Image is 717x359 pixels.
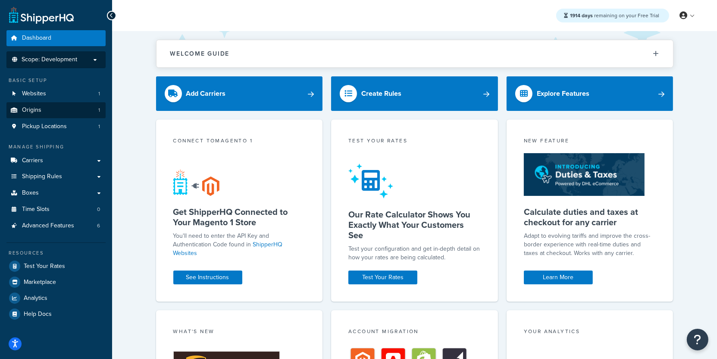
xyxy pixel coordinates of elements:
a: ShipperHQ Websites [173,240,283,258]
a: Time Slots0 [6,202,106,217]
span: 6 [97,222,100,230]
div: Resources [6,249,106,257]
a: Learn More [524,271,593,284]
div: Connect to Magento 1 [173,137,306,147]
li: Origins [6,102,106,118]
div: What's New [173,328,306,337]
div: Test your configuration and get in-depth detail on how your rates are being calculated. [348,245,481,262]
li: Pickup Locations [6,119,106,135]
span: Websites [22,90,46,98]
div: Test your rates [348,137,481,147]
span: remaining on your Free Trial [570,12,659,19]
button: Open Resource Center [687,329,708,350]
div: Your Analytics [524,328,656,337]
a: Test Your Rates [348,271,417,284]
h5: Get ShipperHQ Connected to Your Magento 1 Store [173,207,306,227]
span: Test Your Rates [24,263,65,270]
li: Websites [6,86,106,102]
span: 1 [98,123,100,130]
span: 1 [98,107,100,114]
a: Create Rules [331,76,498,111]
a: Analytics [6,290,106,306]
div: Explore Features [537,88,589,100]
strong: 1914 days [570,12,593,19]
a: Marketplace [6,274,106,290]
div: Account Migration [348,328,481,337]
a: Boxes [6,185,106,201]
img: connect-shq-magento-24cdf84b.svg [173,169,219,196]
span: 0 [97,206,100,213]
span: Dashboard [22,35,51,42]
a: Dashboard [6,30,106,46]
button: Welcome Guide [157,40,673,67]
a: Test Your Rates [6,258,106,274]
span: Marketplace [24,279,56,286]
span: Carriers [22,157,43,164]
span: Origins [22,107,41,114]
a: Advanced Features6 [6,218,106,234]
div: Create Rules [361,88,401,100]
h5: Calculate duties and taxes at checkout for any carrier [524,207,656,227]
p: Adapt to evolving tariffs and improve the cross-border experience with real-time duties and taxes... [524,232,656,258]
a: Shipping Rules [6,169,106,185]
div: Manage Shipping [6,143,106,151]
span: Boxes [22,189,39,197]
span: Pickup Locations [22,123,67,130]
div: New Feature [524,137,656,147]
a: See Instructions [173,271,242,284]
span: 1 [98,90,100,98]
p: You'll need to enter the API Key and Authentication Code found in [173,232,306,258]
li: Time Slots [6,202,106,217]
a: Websites1 [6,86,106,102]
div: Basic Setup [6,77,106,84]
h2: Welcome Guide [170,50,230,57]
a: Origins1 [6,102,106,118]
a: Add Carriers [156,76,323,111]
li: Advanced Features [6,218,106,234]
h5: Our Rate Calculator Shows You Exactly What Your Customers See [348,209,481,240]
span: Time Slots [22,206,50,213]
a: Pickup Locations1 [6,119,106,135]
span: Scope: Development [22,56,77,63]
span: Shipping Rules [22,173,62,180]
a: Explore Features [507,76,673,111]
div: Add Carriers [186,88,226,100]
a: Carriers [6,153,106,169]
a: Help Docs [6,306,106,322]
span: Advanced Features [22,222,74,230]
span: Analytics [24,295,47,302]
span: Help Docs [24,311,52,318]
